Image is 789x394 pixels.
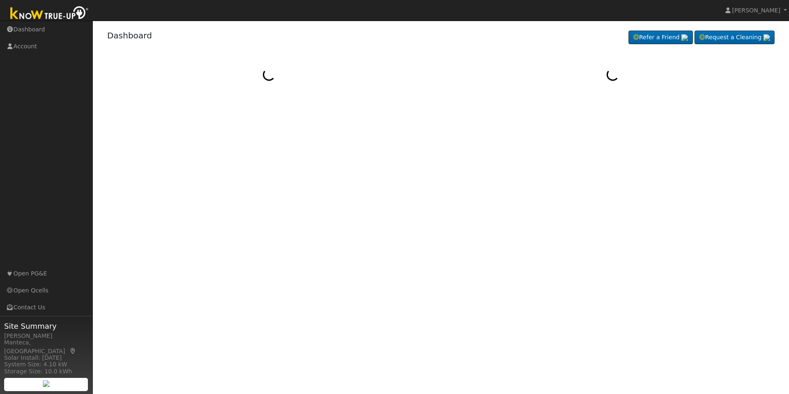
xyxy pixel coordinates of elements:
a: Map [69,348,77,354]
div: Solar Install: [DATE] [4,354,88,362]
span: [PERSON_NAME] [732,7,780,14]
img: retrieve [763,34,770,41]
div: Storage Size: 10.0 kWh [4,367,88,376]
img: retrieve [681,34,688,41]
img: Know True-Up [6,5,93,23]
div: [PERSON_NAME] [4,332,88,340]
a: Request a Cleaning [695,31,775,45]
div: System Size: 4.10 kW [4,360,88,369]
a: Dashboard [107,31,152,40]
div: Manteca, [GEOGRAPHIC_DATA] [4,338,88,356]
a: Refer a Friend [628,31,693,45]
img: retrieve [43,380,50,387]
span: Site Summary [4,320,88,332]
